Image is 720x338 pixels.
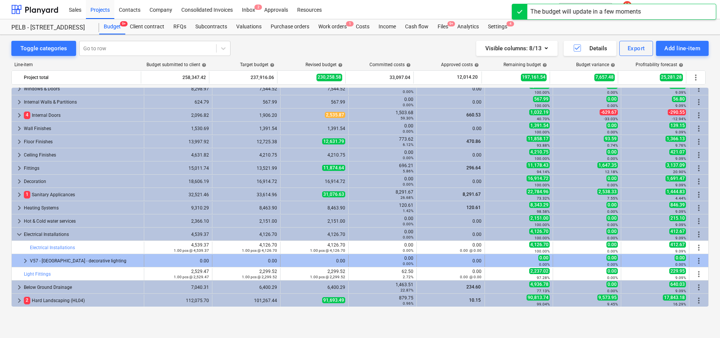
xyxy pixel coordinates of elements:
[20,43,67,53] div: Toggle categories
[147,86,209,91] div: 8,298.97
[606,268,618,274] span: 0.00
[322,191,345,197] span: 31,076.63
[352,256,413,266] div: 0.00
[200,63,206,67] span: help
[420,232,482,237] div: 0.00
[607,196,618,200] small: 7.55%
[669,149,686,155] span: 421.07
[284,242,345,253] div: 4,126.70
[460,248,482,253] small: 0.00 @ 0.00
[607,104,618,108] small: 0.00%
[215,205,277,211] div: 8,463.90
[529,215,550,221] span: 2,151.00
[15,217,24,226] span: keyboard_arrow_right
[374,19,401,34] div: Income
[215,232,277,237] div: 4,126.70
[675,209,686,214] small: 9.09%
[24,112,30,119] span: 4
[597,189,618,195] span: 2,538.33
[215,242,277,253] div: 4,126.70
[694,98,703,107] span: More actions
[669,268,686,274] span: 229.95
[403,156,413,160] small: 0.00%
[453,19,483,34] div: Analytics
[403,169,413,173] small: 5.86%
[144,71,206,84] div: 258,347.42
[606,242,618,248] span: 0.00
[665,162,686,168] span: 3,137.09
[174,248,209,253] small: 1.00 pcs @ 4,539.37
[215,258,277,264] div: 0.00
[573,43,607,53] div: Details
[215,113,277,118] div: 1,906.20
[352,97,413,107] div: 0.00
[147,192,209,197] div: 32,521.46
[191,19,232,34] a: Subcontracts
[673,170,686,174] small: 20.90%
[533,96,550,102] span: 567.99
[541,63,547,67] span: help
[351,19,374,34] a: Costs
[337,63,343,67] span: help
[529,149,550,155] span: 4,210.75
[529,202,550,208] span: 8,343.29
[24,271,51,277] a: Light Fittings
[607,183,618,187] small: 0.00%
[322,138,345,144] span: 12,631.79
[352,110,413,121] div: 1,503.68
[675,236,686,240] small: 9.09%
[24,136,141,148] div: Floor Finishes
[420,219,482,224] div: 0.00
[675,157,686,161] small: 9.09%
[147,99,209,105] div: 624.79
[669,122,686,129] span: 139.15
[15,296,24,305] span: keyboard_arrow_right
[606,202,618,208] span: 0.00
[401,19,433,34] a: Cash flow
[24,122,141,135] div: Wall Finishes
[535,157,550,161] small: 100.00%
[284,86,345,91] div: 7,544.52
[352,150,413,160] div: 0.00
[660,74,683,81] span: 25,281.28
[675,90,686,95] small: 9.09%
[24,202,141,214] div: Heating Systems
[147,113,209,118] div: 2,096.82
[403,90,413,94] small: 0.00%
[529,268,550,274] span: 2,237.02
[266,19,314,34] div: Purchase orders
[433,19,453,34] a: Files9+
[169,19,191,34] a: RFQs
[215,179,277,184] div: 16,914.72
[594,74,615,81] span: 7,657.48
[284,205,345,211] div: 8,463.90
[403,248,413,253] small: 0.00%
[694,111,703,120] span: More actions
[403,103,413,107] small: 0.00%
[24,149,141,161] div: Ceiling Finishes
[506,21,514,26] span: 4
[675,249,686,253] small: 9.09%
[668,109,686,115] span: -290.55
[24,175,141,188] div: Decoration
[694,270,703,279] span: More actions
[401,116,413,120] small: 59.30%
[694,283,703,292] span: More actions
[537,209,550,214] small: 98.58%
[24,96,141,108] div: Internal Walls & Partitions
[325,112,345,118] span: 2,535.87
[15,164,24,173] span: keyboard_arrow_right
[619,41,653,56] button: Export
[314,19,351,34] div: Work orders
[537,143,550,147] small: 93.88%
[466,112,482,118] span: 660.53
[694,84,703,93] span: More actions
[535,130,550,134] small: 100.00%
[352,123,413,134] div: 0.00
[15,190,24,199] span: keyboard_arrow_right
[521,74,547,81] span: 197,161.54
[530,7,641,16] div: The budget will update in a few moments
[529,122,550,129] span: 1,391.54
